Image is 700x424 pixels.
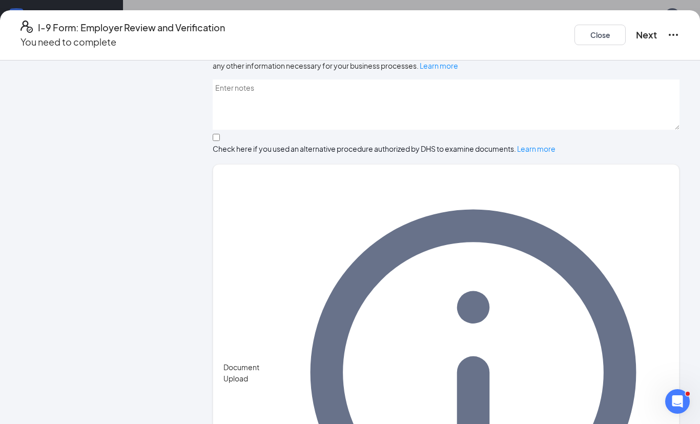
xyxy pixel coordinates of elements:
a: Learn more [420,61,458,70]
svg: FormI9EVerifyIcon [20,21,33,33]
button: Close [574,25,626,45]
a: Learn more [517,144,555,153]
h4: I-9 Form: Employer Review and Verification [38,21,225,35]
input: Check here if you used an alternative procedure authorized by DHS to examine documents. Learn more [213,134,220,141]
div: Check here if you used an alternative procedure authorized by DHS to examine documents. [213,144,680,154]
p: You need to complete [20,35,225,49]
span: Document Upload [223,361,277,384]
svg: Ellipses [667,29,680,41]
iframe: Intercom live chat [665,389,690,414]
button: Next [636,28,657,42]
